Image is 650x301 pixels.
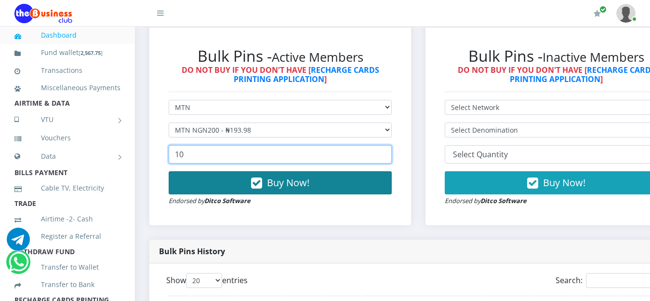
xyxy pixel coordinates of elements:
[267,176,309,189] span: Buy Now!
[14,274,120,296] a: Transfer to Bank
[14,4,72,23] img: Logo
[169,47,392,65] h2: Bulk Pins -
[166,273,248,288] label: Show entries
[14,177,120,199] a: Cable TV, Electricity
[543,49,644,66] small: Inactive Members
[186,273,222,288] select: Showentries
[14,77,120,99] a: Miscellaneous Payments
[14,208,120,230] a: Airtime -2- Cash
[272,49,363,66] small: Active Members
[480,196,527,205] strong: Ditco Software
[14,59,120,82] a: Transactions
[234,65,379,84] a: RECHARGE CARDS PRINTING APPLICATION
[616,4,636,23] img: User
[169,171,392,194] button: Buy Now!
[14,24,120,46] a: Dashboard
[14,256,120,278] a: Transfer to Wallet
[9,258,28,274] a: Chat for support
[14,144,120,168] a: Data
[599,6,607,13] span: Renew/Upgrade Subscription
[7,235,30,251] a: Chat for support
[169,145,392,164] input: Enter Quantity
[445,196,527,205] small: Endorsed by
[14,127,120,149] a: Vouchers
[14,108,120,132] a: VTU
[182,65,379,84] strong: DO NOT BUY IF YOU DON'T HAVE [ ]
[14,225,120,247] a: Register a Referral
[79,49,103,56] small: [ ]
[543,176,585,189] span: Buy Now!
[204,196,251,205] strong: Ditco Software
[159,246,225,257] strong: Bulk Pins History
[14,41,120,64] a: Fund wallet[2,567.75]
[80,49,101,56] b: 2,567.75
[594,10,601,17] i: Renew/Upgrade Subscription
[169,196,251,205] small: Endorsed by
